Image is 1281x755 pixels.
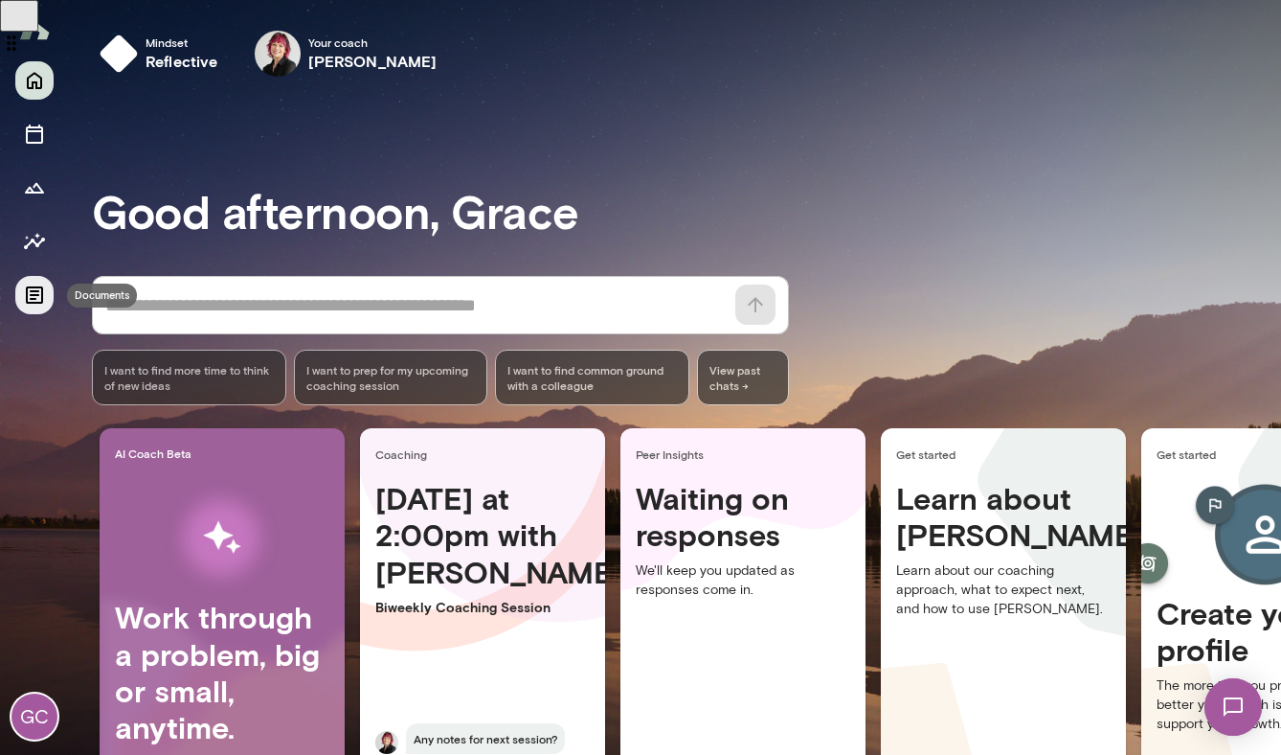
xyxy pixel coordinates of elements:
[495,350,689,405] div: I want to find common ground with a colleague
[636,446,858,462] span: Peer Insights
[67,284,137,308] div: Documents
[507,362,677,393] span: I want to find common ground with a colleague
[375,446,597,462] span: Coaching
[115,599,329,746] h4: Work through a problem, big or small, anytime.
[137,477,307,599] img: AI Workflows
[896,446,1118,462] span: Get started
[636,561,850,600] p: We'll keep you updated as responses come in.
[146,50,218,73] h6: reflective
[15,115,54,153] button: Sessions
[104,362,274,393] span: I want to find more time to think of new ideas
[115,446,337,461] span: AI Coach Beta
[306,362,476,393] span: I want to prep for my upcoming coaching session
[697,350,789,405] span: View past chats ->
[406,723,565,754] span: Any notes for next session?
[375,480,590,590] h4: [DATE] at 2:00pm with [PERSON_NAME]
[15,222,54,261] button: Insights
[308,50,438,73] h6: [PERSON_NAME]
[15,276,54,314] button: Documents
[11,694,57,740] div: GC
[375,598,590,617] p: Biweekly Coaching Session
[294,350,488,405] div: I want to prep for my upcoming coaching session
[896,480,1111,554] h4: Learn about [PERSON_NAME]
[15,61,54,100] button: Home
[92,350,286,405] div: I want to find more time to think of new ideas
[636,480,850,554] h4: Waiting on responses
[375,731,398,754] img: Leigh
[15,169,54,207] button: Growth Plan
[92,184,1281,238] h3: Good afternoon, Grace
[896,561,1111,619] p: Learn about our coaching approach, what to expect next, and how to use [PERSON_NAME].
